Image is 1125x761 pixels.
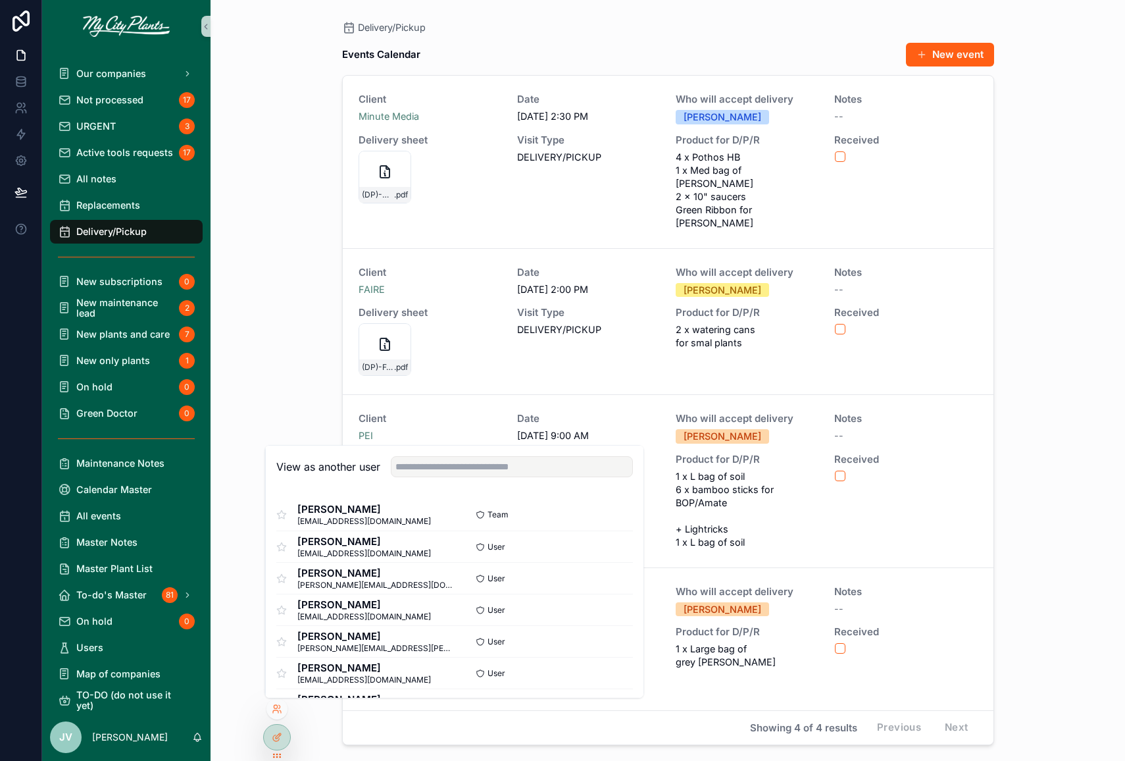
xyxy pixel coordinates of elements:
a: On hold0 [50,375,203,399]
a: On hold0 [50,610,203,633]
h2: View as another user [276,459,380,475]
div: 2 [179,300,195,316]
span: [PERSON_NAME] [297,693,431,706]
a: PEI [359,429,373,442]
a: Master Plant List [50,557,203,581]
div: 0 [179,379,195,395]
img: App logo [83,16,170,37]
a: Green Doctor0 [50,402,203,425]
span: Received [834,307,977,318]
span: Client [359,94,501,105]
a: All events [50,504,203,528]
span: -- [834,602,843,616]
a: New subscriptions0 [50,270,203,294]
a: Map of companies [50,662,203,686]
span: -- [834,283,843,296]
span: Minute Media [359,110,419,123]
a: ClientPEIDate[DATE] 9:00 AMWho will accept delivery[PERSON_NAME]Notes--Delivery sheet(DP)-PEI.pdf... [343,394,993,567]
span: Replacements [76,200,140,211]
span: Client [359,413,501,424]
span: Date [517,267,660,278]
a: ClientFAIREDate[DATE] 2:00 PMWho will accept delivery[PERSON_NAME]Notes--Delivery sheet(DP)-FAIRE... [343,248,993,395]
span: Delivery/Pickup [76,226,147,237]
span: Who will accept delivery [676,267,818,278]
span: Received [834,627,977,637]
a: URGENT3 [50,115,203,138]
a: All notes [50,167,203,191]
div: 1 [179,353,195,369]
span: Map of companies [76,669,161,679]
div: 0 [179,274,195,290]
span: Notes [834,587,977,597]
span: Notes [834,94,977,105]
div: [PERSON_NAME] [684,283,761,298]
span: Active tools requests [76,147,173,158]
span: Who will accept delivery [676,413,818,424]
span: [EMAIL_ADDRESS][DOMAIN_NAME] [297,675,431,685]
span: Notes [834,413,977,424]
span: TO-DO (do not use it yet) [76,690,189,711]
span: [DATE] 2:00 PM [517,283,660,296]
a: Replacements [50,194,203,217]
span: [EMAIL_ADDRESS][DOMAIN_NAME] [297,516,431,527]
span: (DP)-Minute-Media [362,190,394,200]
span: Product for D/P/R [676,135,818,145]
span: Product for D/P/R [676,627,818,637]
a: New only plants1 [50,349,203,373]
span: (DP)-FAIRE [362,362,394,373]
span: Delivery sheet [359,307,501,318]
span: User [488,637,505,647]
span: [PERSON_NAME] [297,535,431,548]
span: On hold [76,616,113,627]
span: DELIVERY/PICKUP [517,323,660,336]
a: Calendar Master [50,478,203,502]
div: 81 [162,587,178,603]
a: ClientMinute MediaDate[DATE] 2:30 PMWho will accept delivery[PERSON_NAME]Notes--Delivery sheet(DP... [343,76,993,248]
span: [DATE] 9:00 AM [517,429,660,442]
span: User [488,668,505,679]
span: New maintenance lead [76,298,174,319]
div: scrollable content [42,53,211,714]
span: -- [834,429,843,442]
span: Who will accept delivery [676,94,818,105]
span: Not processed [76,95,143,105]
span: User [488,542,505,552]
span: URGENT [76,121,116,132]
a: TO-DO (do not use it yet) [50,689,203,712]
div: 0 [179,406,195,421]
span: [PERSON_NAME] [297,630,455,643]
a: Users [50,636,203,660]
span: Who will accept delivery [676,587,818,597]
span: Delivery sheet [359,135,501,145]
span: New plants and care [76,329,170,340]
a: Not processed17 [50,88,203,112]
span: [EMAIL_ADDRESS][DOMAIN_NAME] [297,548,431,559]
a: Master Notes [50,531,203,554]
span: To-do's Master [76,590,147,600]
div: 7 [179,327,195,342]
span: Master Plant List [76,564,153,574]
p: [PERSON_NAME] [92,731,168,744]
div: [PERSON_NAME] [684,110,761,124]
span: Maintenance Notes [76,458,164,469]
a: Delivery/Pickup [50,220,203,244]
a: ClientHebbiaDate[DATE] 11:30 AMWho will accept delivery[PERSON_NAME]Notes--Delivery sheet(DP)-Heb... [343,567,993,714]
span: Product for D/P/R [676,454,818,465]
span: [PERSON_NAME][EMAIL_ADDRESS][DOMAIN_NAME] [297,580,455,590]
span: .pdf [394,362,408,373]
span: .pdf [394,190,408,200]
button: New event [906,43,994,66]
span: -- [834,110,843,123]
span: 2 x watering cans for smal plants [676,323,818,350]
span: Users [76,643,103,653]
span: Date [517,413,660,424]
span: Delivery/Pickup [358,21,426,34]
div: 0 [179,614,195,629]
a: To-do's Master81 [50,583,203,607]
span: Green Doctor [76,408,137,419]
span: Date [517,94,660,105]
span: All events [76,511,121,521]
span: [PERSON_NAME][EMAIL_ADDRESS][PERSON_NAME][PERSON_NAME][DOMAIN_NAME] [297,643,455,654]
